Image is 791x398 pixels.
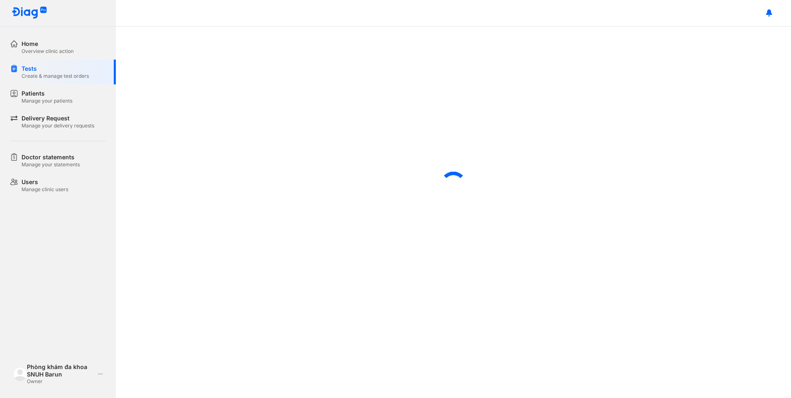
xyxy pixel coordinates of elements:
div: Manage clinic users [22,186,68,193]
div: Overview clinic action [22,48,74,55]
div: Manage your delivery requests [22,122,94,129]
div: Phòng khám đa khoa SNUH Barun [27,363,94,378]
div: Manage your patients [22,98,72,104]
div: Home [22,40,74,48]
div: Delivery Request [22,114,94,122]
img: logo [13,367,27,381]
div: Owner [27,378,94,385]
div: Tests [22,65,89,73]
div: Doctor statements [22,153,80,161]
div: Patients [22,89,72,98]
div: Manage your statements [22,161,80,168]
img: logo [12,7,47,19]
div: Create & manage test orders [22,73,89,79]
div: Users [22,178,68,186]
